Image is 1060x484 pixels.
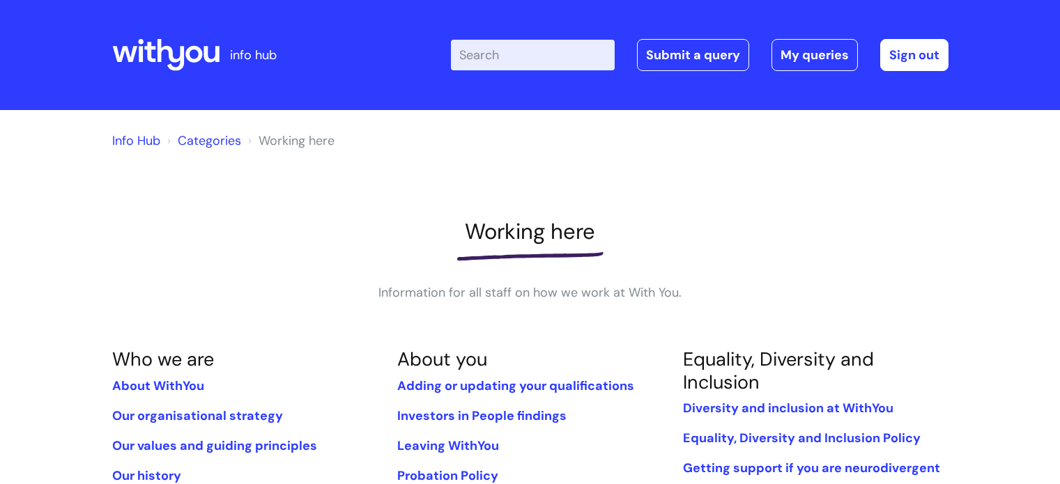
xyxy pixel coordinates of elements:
div: | - [451,39,948,71]
li: Working here [245,130,335,152]
li: Solution home [164,130,241,152]
a: Getting support if you are neurodivergent [683,460,940,476]
a: Equality, Diversity and Inclusion Policy [683,430,921,446]
a: Our organisational strategy [112,407,283,424]
a: Adding or updating your qualifications [397,377,634,394]
a: Submit a query [637,39,749,71]
a: Leaving WithYou [397,437,499,454]
a: Equality, Diversity and Inclusion [683,347,874,393]
h1: Working here [112,219,948,244]
a: Our history [112,467,181,484]
a: About you [397,347,487,371]
a: Our values and guiding principles [112,437,317,454]
input: Search [451,40,615,70]
p: info hub [230,44,277,66]
a: About WithYou [112,377,204,394]
a: Diversity and inclusion at WithYou [683,400,893,416]
a: Categories [178,132,241,149]
a: Who we are [112,347,214,371]
p: Information for all staff on how we work at With You. [321,281,739,304]
a: Probation Policy [397,467,498,484]
a: Info Hub [112,132,160,149]
a: Sign out [880,39,948,71]
a: My queries [771,39,858,71]
a: Investors in People findings [397,407,567,424]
